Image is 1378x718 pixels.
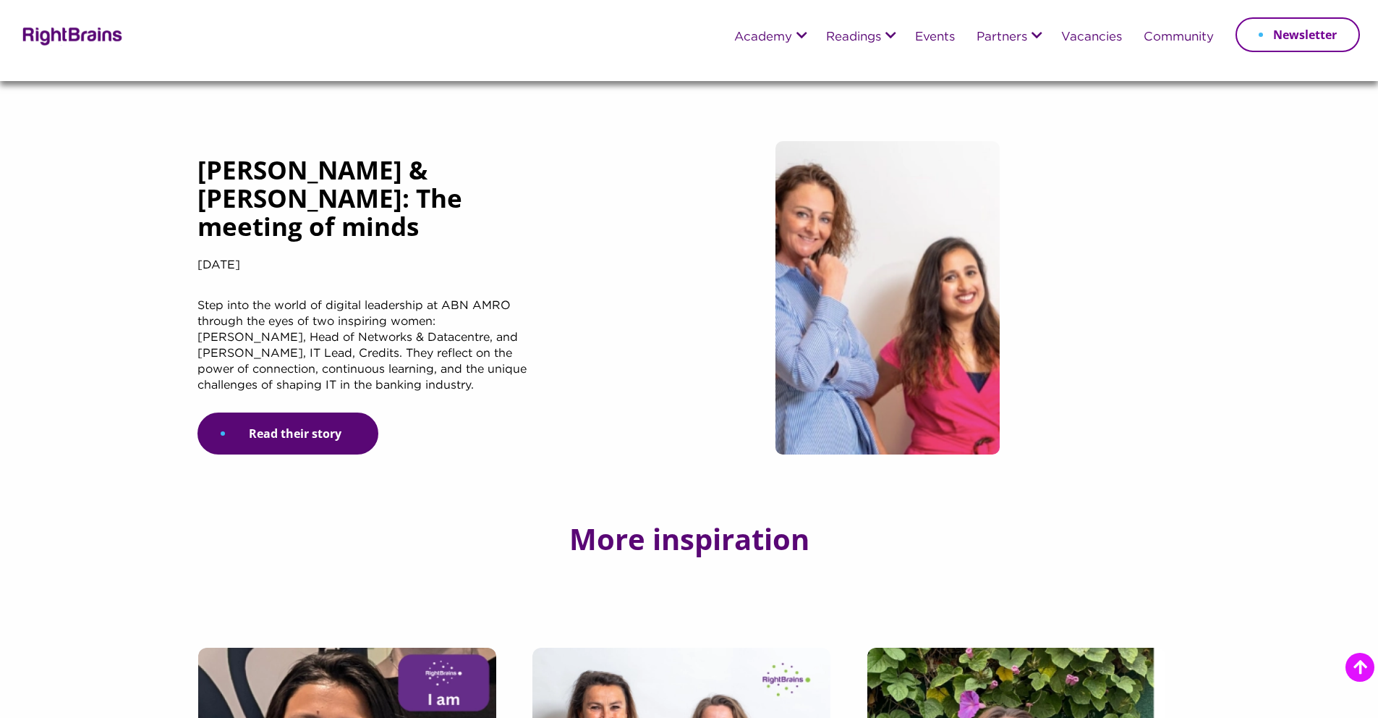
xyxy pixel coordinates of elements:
h3: More inspiration [569,523,809,556]
a: Read their story [197,413,378,455]
a: Community [1144,31,1214,44]
a: Events [915,31,955,44]
a: Partners [977,31,1027,44]
a: Vacancies [1061,31,1122,44]
a: Academy [734,31,792,44]
p: Step into the world of digital leadership at ABN AMRO through the eyes of two inspiring women: [P... [197,298,537,413]
img: Rightbrains [18,25,123,46]
a: Newsletter [1235,17,1360,52]
span: [DATE] [197,260,240,271]
h5: [PERSON_NAME] & [PERSON_NAME]: The meeting of minds [197,156,537,255]
a: Readings [826,31,881,44]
